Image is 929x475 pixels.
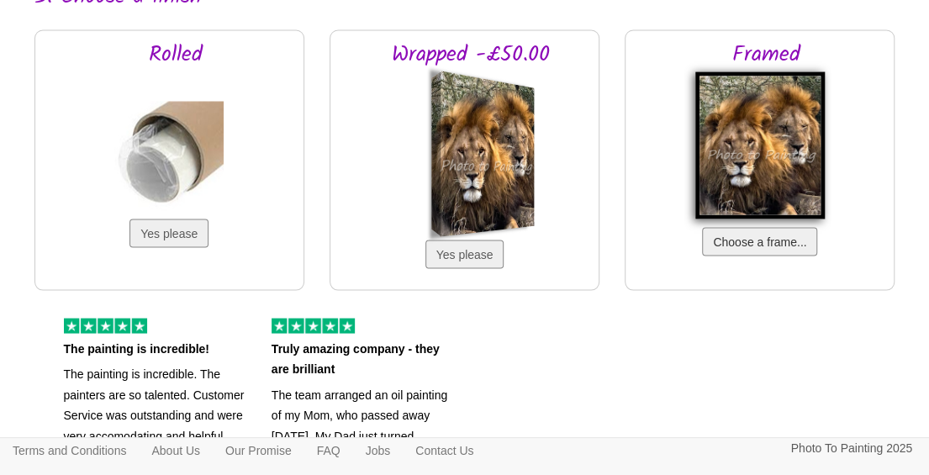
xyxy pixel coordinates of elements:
[139,438,213,463] a: About Us
[403,438,486,463] a: Contact Us
[486,37,550,72] span: £50.00
[304,438,353,463] a: FAQ
[272,338,454,379] p: Truly amazing company - they are brilliant
[114,101,224,210] img: Rolled in a tube
[272,318,355,333] img: 5 of out 5 stars
[702,227,817,256] button: Choose a frame...
[73,43,278,67] h2: Rolled
[213,438,304,463] a: Our Promise
[129,219,208,247] button: Yes please
[695,71,825,219] img: Framed
[790,438,912,459] p: Photo To Painting 2025
[64,318,147,333] img: 5 of out 5 stars
[368,43,573,67] h2: Wrapped -
[64,338,246,359] p: The painting is incredible!
[663,43,868,67] h2: Framed
[353,438,404,463] a: Jobs
[425,240,504,268] button: Yes please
